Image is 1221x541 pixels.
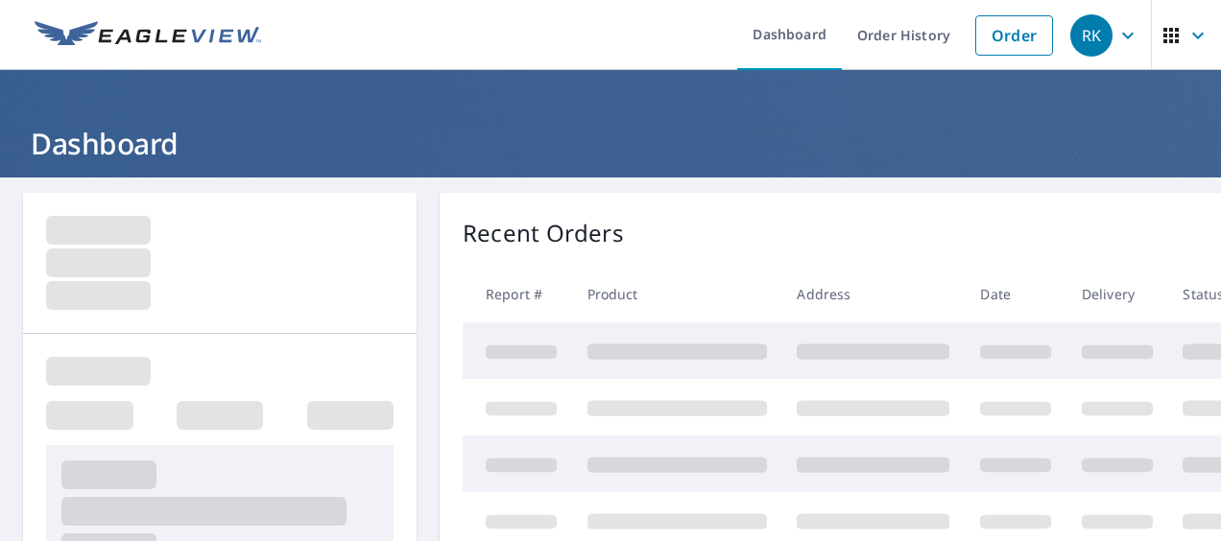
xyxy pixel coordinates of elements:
[781,266,965,322] th: Address
[572,266,782,322] th: Product
[965,266,1066,322] th: Date
[975,15,1053,56] a: Order
[463,216,624,250] p: Recent Orders
[35,21,261,50] img: EV Logo
[1066,266,1168,322] th: Delivery
[463,266,572,322] th: Report #
[23,124,1198,163] h1: Dashboard
[1070,14,1113,57] div: RK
